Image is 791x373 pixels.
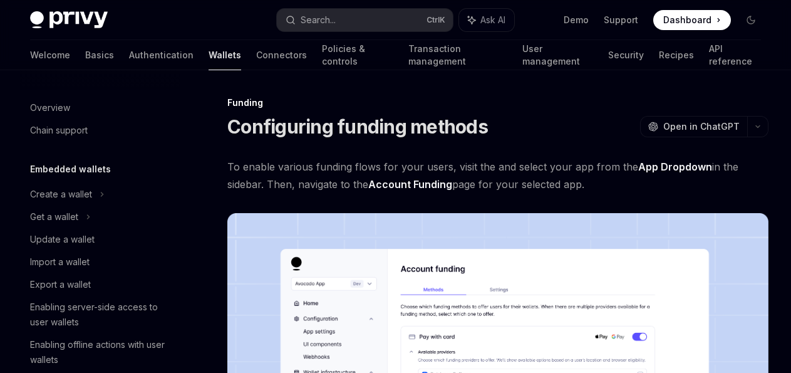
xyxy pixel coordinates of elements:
[30,11,108,29] img: dark logo
[227,115,488,138] h1: Configuring funding methods
[30,300,173,330] div: Enabling server-side access to user wallets
[522,40,592,70] a: User management
[227,97,768,109] div: Funding
[30,277,91,292] div: Export a wallet
[20,251,180,273] a: Import a wallet
[30,100,70,115] div: Overview
[368,178,452,191] a: Account Funding
[459,9,514,31] button: Ask AI
[30,337,173,367] div: Enabling offline actions with user wallets
[209,40,241,70] a: Wallets
[20,296,180,334] a: Enabling server-side access to user wallets
[30,232,95,247] div: Update a wallet
[20,334,180,371] a: Enabling offline actions with user wallets
[20,273,180,296] a: Export a wallet
[608,40,644,70] a: Security
[20,119,180,142] a: Chain support
[322,40,393,70] a: Policies & controls
[30,162,111,177] h5: Embedded wallets
[20,97,180,119] a: Overview
[663,14,711,26] span: Dashboard
[30,209,78,224] div: Get a wallet
[480,14,505,26] span: Ask AI
[30,123,88,138] div: Chain support
[30,187,92,202] div: Create a wallet
[663,120,740,133] span: Open in ChatGPT
[227,158,768,193] span: To enable various funding flows for your users, visit the and select your app from the in the sid...
[256,40,307,70] a: Connectors
[301,13,336,28] div: Search...
[129,40,194,70] a: Authentication
[709,40,761,70] a: API reference
[30,255,90,270] div: Import a wallet
[564,14,589,26] a: Demo
[640,116,747,137] button: Open in ChatGPT
[427,15,445,25] span: Ctrl K
[20,228,180,251] a: Update a wallet
[408,40,507,70] a: Transaction management
[653,10,731,30] a: Dashboard
[604,14,638,26] a: Support
[741,10,761,30] button: Toggle dark mode
[85,40,114,70] a: Basics
[277,9,452,31] button: Search...CtrlK
[638,160,712,173] strong: App Dropdown
[30,40,70,70] a: Welcome
[659,40,694,70] a: Recipes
